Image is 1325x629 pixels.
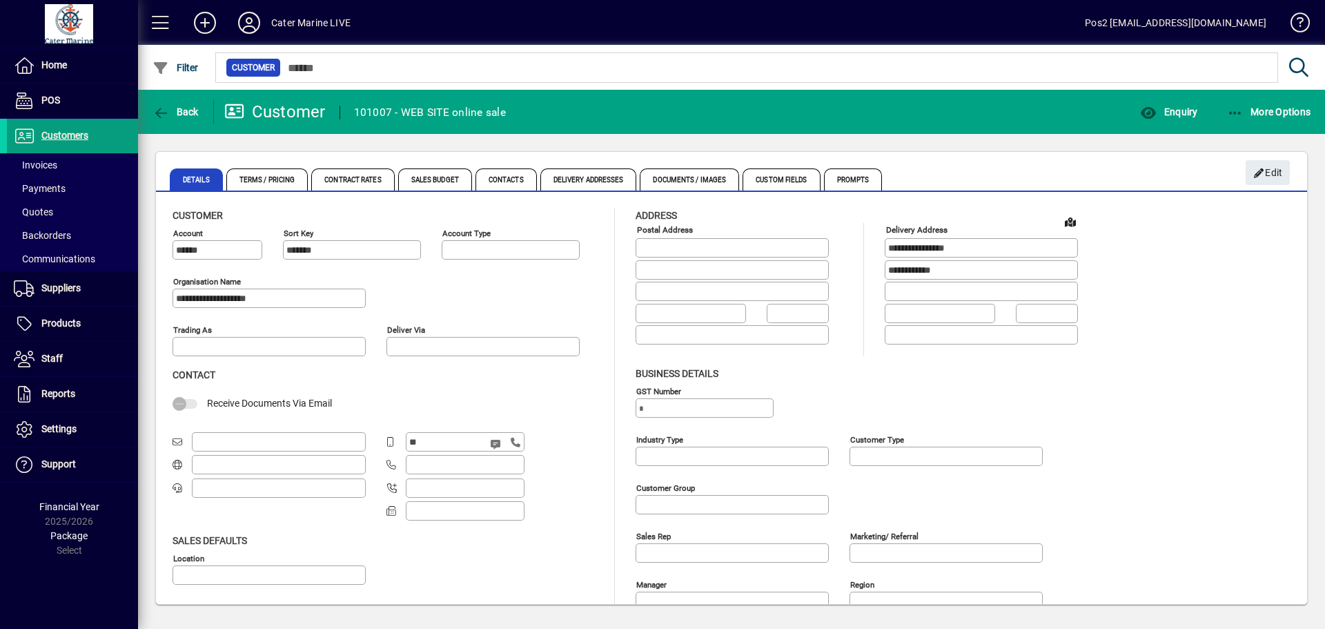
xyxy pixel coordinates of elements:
mat-label: Marketing/ Referral [850,531,919,541]
mat-label: Customer type [850,434,904,444]
button: Add [183,10,227,35]
span: Settings [41,423,77,434]
span: Contact [173,369,215,380]
button: Back [149,99,202,124]
a: POS [7,84,138,118]
a: Suppliers [7,271,138,306]
div: 101007 - WEB SITE online sale [354,101,506,124]
span: Invoices [14,159,57,171]
span: Documents / Images [640,168,739,191]
span: Quotes [14,206,53,217]
span: Support [41,458,76,470]
mat-label: Region [850,579,874,589]
span: POS [41,95,60,106]
span: Customer [173,210,223,221]
mat-label: Location [173,553,204,563]
span: Business details [636,368,718,379]
button: Send SMS [480,427,513,461]
div: Pos2 [EMAIL_ADDRESS][DOMAIN_NAME] [1085,12,1266,34]
span: Filter [153,62,199,73]
span: Contract Rates [311,168,394,191]
span: Sales defaults [173,535,247,546]
button: More Options [1224,99,1315,124]
span: Suppliers [41,282,81,293]
a: Communications [7,247,138,271]
mat-label: Sales rep [636,531,671,541]
a: Settings [7,412,138,447]
span: Home [41,59,67,70]
mat-label: Sort key [284,229,313,238]
span: Reports [41,388,75,399]
span: Sales Budget [398,168,472,191]
a: Knowledge Base [1280,3,1308,48]
a: Invoices [7,153,138,177]
span: Package [50,530,88,541]
button: Filter [149,55,202,80]
mat-label: Trading as [173,325,212,335]
span: Custom Fields [743,168,820,191]
span: Customers [41,130,88,141]
span: Prompts [824,168,883,191]
button: Edit [1246,160,1290,185]
a: Reports [7,377,138,412]
span: Payments [14,183,66,194]
app-page-header-button: Back [138,99,214,124]
a: Backorders [7,224,138,247]
mat-label: GST Number [636,386,681,396]
a: Home [7,48,138,83]
span: Backorders [14,230,71,241]
span: Products [41,318,81,329]
mat-label: Deliver via [387,325,425,335]
a: Quotes [7,200,138,224]
button: Enquiry [1137,99,1201,124]
span: Receive Documents Via Email [207,398,332,409]
span: Terms / Pricing [226,168,308,191]
span: More Options [1227,106,1311,117]
mat-label: Manager [636,579,667,589]
span: Details [170,168,223,191]
a: Payments [7,177,138,200]
mat-label: Customer group [636,483,695,492]
span: Staff [41,353,63,364]
span: Communications [14,253,95,264]
div: Cater Marine LIVE [271,12,351,34]
span: Contacts [475,168,537,191]
span: Enquiry [1140,106,1197,117]
a: Support [7,447,138,482]
span: Financial Year [39,501,99,512]
span: Back [153,106,199,117]
mat-label: Account Type [442,229,491,238]
a: Products [7,307,138,341]
span: Delivery Addresses [540,168,637,191]
a: Staff [7,342,138,376]
span: Customer [232,61,275,75]
div: Customer [224,101,326,123]
mat-label: Organisation name [173,277,241,287]
span: Address [636,210,677,221]
mat-label: Account [173,229,203,238]
mat-label: Industry type [636,434,683,444]
span: Edit [1253,162,1283,184]
a: View on map [1059,211,1081,233]
button: Profile [227,10,271,35]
